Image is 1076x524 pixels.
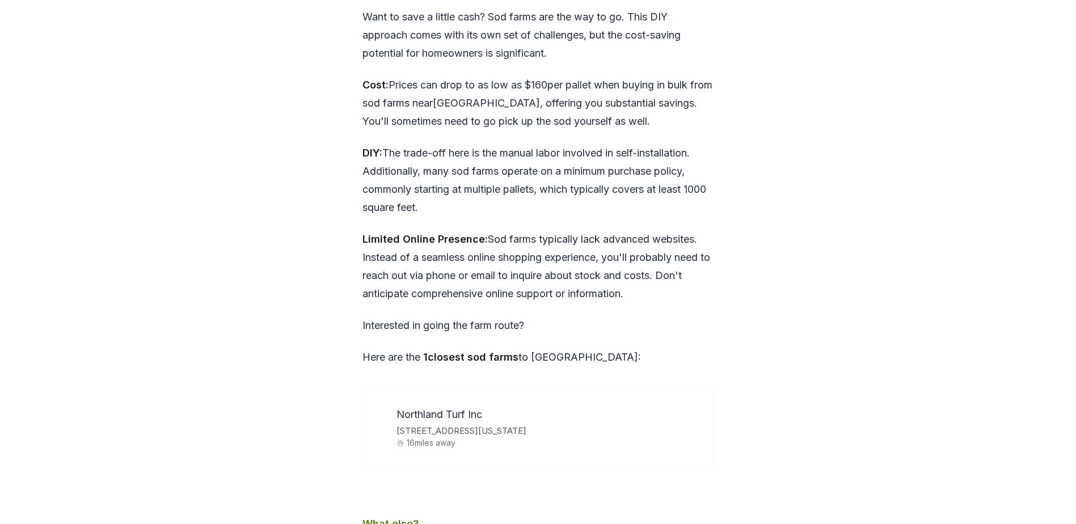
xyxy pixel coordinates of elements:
[362,8,714,62] p: Want to save a little cash? Sod farms are the way to go. This DIY approach comes with its own set...
[362,316,714,471] div: Here are the to [GEOGRAPHIC_DATA] :
[362,79,389,91] strong: Cost:
[396,408,482,420] span: Northland Turf Inc
[362,230,714,303] p: Sod farms typically lack advanced websites. Instead of a seamless online shopping experience, you...
[396,424,699,439] span: [STREET_ADDRESS][US_STATE]
[396,438,699,447] span: 16 miles away
[362,144,714,217] p: The trade-off here is the manual labor involved in self-installation. Additionally, many sod farm...
[362,316,714,335] p: Interested in going the farm route?
[362,76,714,130] p: Prices can drop to as low as $ 160 per pallet when buying in bulk from sod farms near [GEOGRAPHIC...
[423,351,518,363] strong: 1 closest sod farms
[362,147,382,159] strong: DIY:
[362,233,488,245] strong: Limited Online Presence:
